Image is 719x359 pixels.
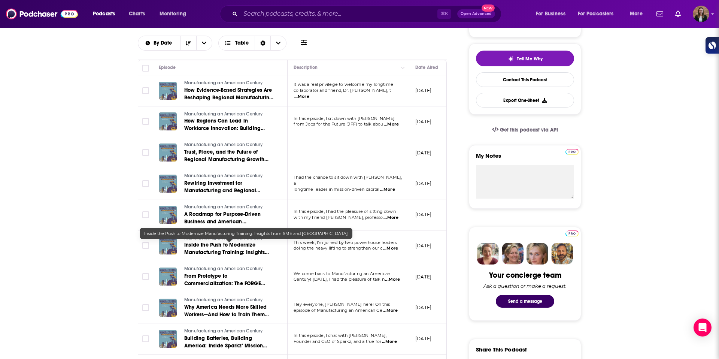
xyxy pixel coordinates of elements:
[294,215,383,220] span: with my friend [PERSON_NAME], professo
[184,180,264,201] span: Rewiring Investment for Manufacturing and Regional Resilience with [PERSON_NAME]
[154,8,196,20] button: open menu
[184,297,274,304] a: Manufacturing an American Century
[384,121,399,127] span: ...More
[184,272,274,287] a: From Prototype to Commercialization: The FORGE Playbook for Success with [PERSON_NAME]
[184,149,269,170] span: Trust, Place, and the Future of Regional Manufacturing Growth with [PERSON_NAME]
[437,9,451,19] span: ⌘ K
[184,304,274,319] a: Why America Needs More Skilled Workers—And How to Train Them with [PERSON_NAME]
[294,94,309,100] span: ...More
[184,204,274,211] a: Manufacturing an American Century
[227,5,509,22] div: Search podcasts, credits, & more...
[184,142,274,148] a: Manufacturing an American Century
[415,118,431,125] p: [DATE]
[476,72,574,87] a: Contact This Podcast
[573,8,625,20] button: open menu
[294,209,396,214] span: In this episode, I had the pleasure of sitting down
[294,187,379,192] span: longtime leader in mission-driven capital
[382,339,397,345] span: ...More
[184,211,274,226] a: A Roadmap for Purpose-Driven Business and American Manufacturing with [PERSON_NAME]
[383,215,398,221] span: ...More
[138,36,212,51] h2: Choose List sort
[142,149,149,156] span: Toggle select row
[693,6,709,22] button: Show profile menu
[184,111,263,117] span: Manufacturing an American Century
[398,63,407,72] button: Column Actions
[142,304,149,311] span: Toggle select row
[500,127,558,133] span: Get this podcast via API
[184,111,274,118] a: Manufacturing an American Century
[124,8,149,20] a: Charts
[184,148,274,163] a: Trust, Place, and the Future of Regional Manufacturing Growth with [PERSON_NAME]
[184,328,263,334] span: Manufacturing an American Century
[517,56,543,62] span: Tell Me Why
[129,9,145,19] span: Charts
[551,243,573,265] img: Jon Profile
[385,277,400,283] span: ...More
[383,308,398,314] span: ...More
[180,36,196,50] button: Sort Direction
[415,274,431,280] p: [DATE]
[294,271,390,276] span: Welcome back to Manufacturing an American
[184,297,263,302] span: Manufacturing an American Century
[184,273,265,302] span: From Prototype to Commercialization: The FORGE Playbook for Success with [PERSON_NAME]
[578,9,614,19] span: For Podcasters
[625,8,652,20] button: open menu
[159,63,176,72] div: Episode
[294,116,395,121] span: In this episode, I sit down with [PERSON_NAME]
[694,319,712,337] div: Open Intercom Messenger
[184,179,274,194] a: Rewiring Investment for Manufacturing and Regional Resilience with [PERSON_NAME]
[476,346,527,353] h3: Share This Podcast
[653,7,666,20] a: Show notifications dropdown
[486,121,564,139] a: Get this podcast via API
[184,87,274,102] a: How Evidence-Based Strategies Are Reshaping Regional Manufacturing Ecosystems with Dr. [PERSON_NAME]
[461,12,492,16] span: Open Advanced
[184,204,263,209] span: Manufacturing an American Century
[496,295,554,308] button: Send a message
[142,335,149,342] span: Toggle select row
[6,7,78,21] img: Podchaser - Follow, Share and Rate Podcasts
[294,333,386,338] span: In this episode, I chat with [PERSON_NAME],
[184,335,274,350] a: Building Batteries, Building America: Inside Sparkz’ Mission with [PERSON_NAME]
[184,304,269,325] span: Why America Needs More Skilled Workers—And How to Train Them with [PERSON_NAME]
[294,175,402,186] span: I had the chance to sit down with [PERSON_NAME], a
[565,148,579,155] a: Pro website
[489,271,561,280] div: Your concierge team
[184,242,272,263] span: Inside the Push to Modernize Manufacturing Training: Insights from SME and [GEOGRAPHIC_DATA]
[630,9,643,19] span: More
[142,211,149,218] span: Toggle select row
[218,36,287,51] button: Choose View
[184,266,274,272] a: Manufacturing an American Century
[154,40,175,46] span: By Date
[184,173,263,178] span: Manufacturing an American Century
[184,241,274,256] a: Inside the Push to Modernize Manufacturing Training: Insights from SME and [GEOGRAPHIC_DATA]
[184,266,263,271] span: Manufacturing an American Century
[565,149,579,155] img: Podchaser Pro
[294,121,383,127] span: from Jobs for the Future (JFF) to talk abou
[184,80,274,87] a: Manufacturing an American Century
[415,150,431,156] p: [DATE]
[477,243,499,265] img: Sydney Profile
[196,36,212,50] button: open menu
[294,302,390,307] span: Hey everyone, [PERSON_NAME] here! On this
[693,6,709,22] span: Logged in as k_burns
[142,273,149,280] span: Toggle select row
[294,245,382,251] span: doing the heavy lifting to strengthen our c
[294,339,381,344] span: Founder and CEO of Sparkz, and a true for
[184,80,263,85] span: Manufacturing an American Century
[93,9,115,19] span: Podcasts
[184,142,263,147] span: Manufacturing an American Century
[142,180,149,187] span: Toggle select row
[476,51,574,66] button: tell me why sparkleTell Me Why
[380,187,395,193] span: ...More
[415,335,431,342] p: [DATE]
[415,304,431,311] p: [DATE]
[415,63,438,72] div: Date Aired
[184,211,261,240] span: A Roadmap for Purpose-Driven Business and American Manufacturing with [PERSON_NAME]
[142,118,149,125] span: Toggle select row
[294,63,318,72] div: Description
[502,243,524,265] img: Barbara Profile
[457,9,495,18] button: Open AdvancedNew
[184,117,274,132] a: How Regions Can Lead in Workforce Innovation: Building [DEMOGRAPHIC_DATA] Programs that Work with...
